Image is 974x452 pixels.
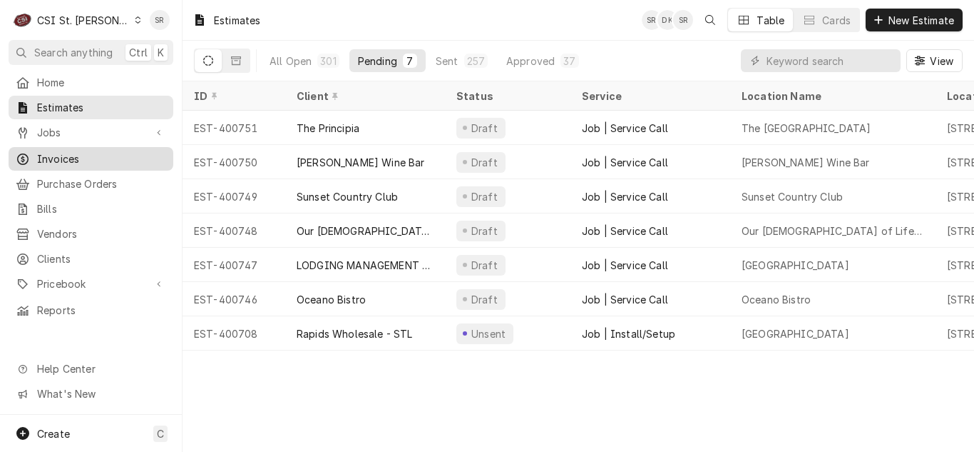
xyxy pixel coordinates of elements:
[9,222,173,246] a: Vendors
[406,54,414,69] div: 7
[757,13,784,28] div: Table
[467,54,485,69] div: 257
[9,197,173,221] a: Bills
[906,49,963,72] button: View
[297,155,425,170] div: [PERSON_NAME] Wine Bar
[886,13,957,28] span: New Estimate
[742,326,849,341] div: [GEOGRAPHIC_DATA]
[927,54,956,69] span: View
[37,125,145,140] span: Jobs
[9,71,173,94] a: Home
[642,10,662,30] div: SR
[183,145,285,179] div: EST-400750
[582,155,668,170] div: Job | Service Call
[9,121,173,144] a: Go to Jobs
[37,251,166,266] span: Clients
[9,96,173,119] a: Estimates
[582,121,668,136] div: Job | Service Call
[767,49,893,72] input: Keyword search
[9,147,173,171] a: Invoices
[456,89,556,104] div: Status
[469,224,500,238] div: Draft
[469,292,500,307] div: Draft
[9,272,173,296] a: Go to Pricebook
[742,224,924,238] div: Our [DEMOGRAPHIC_DATA] of Life Apartments
[582,292,668,307] div: Job | Service Call
[9,247,173,271] a: Clients
[37,361,165,376] span: Help Center
[297,258,434,273] div: LODGING MANAGEMENT HOSPITALITY
[150,10,170,30] div: SR
[37,75,166,90] span: Home
[37,303,166,318] span: Reports
[320,54,336,69] div: 301
[582,89,716,104] div: Service
[37,100,166,115] span: Estimates
[37,13,130,28] div: CSI St. [PERSON_NAME]
[673,10,693,30] div: Stephani Roth's Avatar
[563,54,575,69] div: 37
[582,224,668,238] div: Job | Service Call
[158,45,164,60] span: K
[9,40,173,65] button: Search anythingCtrlK
[822,13,851,28] div: Cards
[183,179,285,214] div: EST-400749
[673,10,693,30] div: SR
[469,326,508,341] div: Unsent
[469,189,500,204] div: Draft
[469,121,500,136] div: Draft
[297,292,366,307] div: Oceano Bistro
[506,54,555,69] div: Approved
[657,10,677,30] div: Drew Koonce's Avatar
[582,258,668,273] div: Job | Service Call
[742,121,871,136] div: The [GEOGRAPHIC_DATA]
[183,111,285,145] div: EST-400751
[34,45,113,60] span: Search anything
[9,382,173,406] a: Go to What's New
[297,224,434,238] div: Our [DEMOGRAPHIC_DATA] of Life Apartments
[297,121,359,136] div: The Principia
[9,357,173,381] a: Go to Help Center
[297,89,431,104] div: Client
[642,10,662,30] div: Stephani Roth's Avatar
[183,316,285,351] div: EST-400708
[13,10,33,30] div: C
[436,54,458,69] div: Sent
[37,226,166,241] span: Vendors
[37,386,165,401] span: What's New
[582,326,675,341] div: Job | Install/Setup
[13,10,33,30] div: CSI St. Louis's Avatar
[183,248,285,282] div: EST-400747
[742,155,870,170] div: [PERSON_NAME] Wine Bar
[297,326,413,341] div: Rapids Wholesale - STL
[742,189,843,204] div: Sunset Country Club
[270,54,312,69] div: All Open
[866,9,963,31] button: New Estimate
[37,276,145,291] span: Pricebook
[157,426,164,441] span: C
[742,89,921,104] div: Location Name
[657,10,677,30] div: DK
[129,45,148,60] span: Ctrl
[582,189,668,204] div: Job | Service Call
[358,54,397,69] div: Pending
[194,89,271,104] div: ID
[183,214,285,248] div: EST-400748
[183,282,285,316] div: EST-400746
[37,151,166,166] span: Invoices
[469,155,500,170] div: Draft
[37,176,166,191] span: Purchase Orders
[37,201,166,216] span: Bills
[742,292,811,307] div: Oceano Bistro
[297,189,398,204] div: Sunset Country Club
[469,258,500,273] div: Draft
[9,172,173,196] a: Purchase Orders
[9,298,173,322] a: Reports
[37,428,70,440] span: Create
[150,10,170,30] div: Stephani Roth's Avatar
[699,9,722,31] button: Open search
[742,258,849,273] div: [GEOGRAPHIC_DATA]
